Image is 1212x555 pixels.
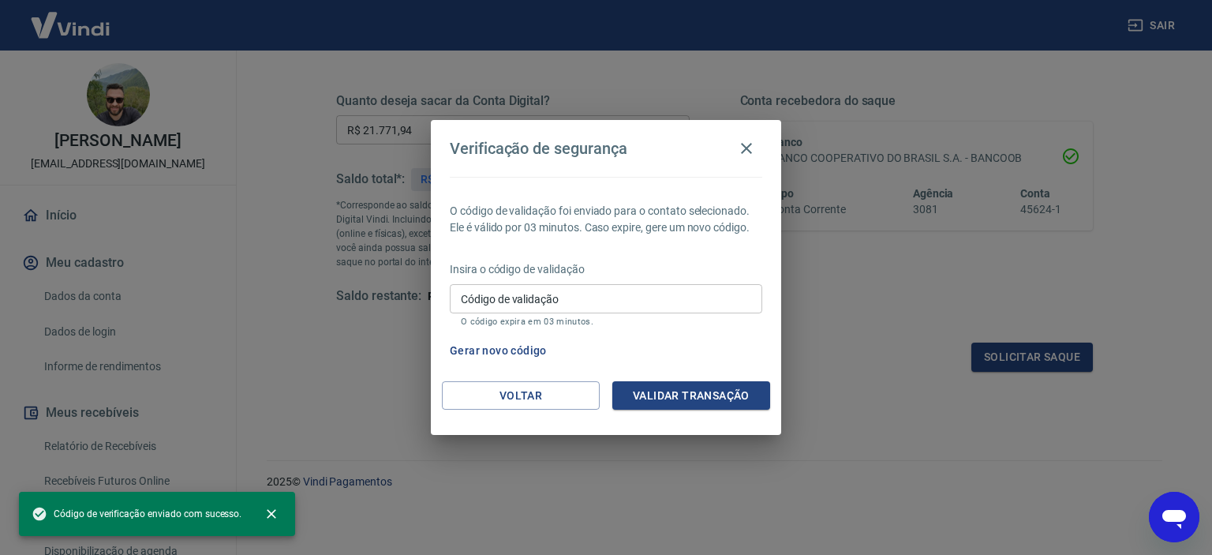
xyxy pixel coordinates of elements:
button: Voltar [442,381,600,411]
p: O código de validação foi enviado para o contato selecionado. Ele é válido por 03 minutos. Caso e... [450,203,762,236]
iframe: Botão para abrir a janela de mensagens [1149,492,1199,542]
p: Insira o código de validação [450,261,762,278]
button: Validar transação [612,381,770,411]
p: O código expira em 03 minutos. [461,317,751,327]
span: Código de verificação enviado com sucesso. [32,506,241,522]
button: Gerar novo código [443,336,553,366]
h4: Verificação de segurança [450,139,627,158]
button: close [254,497,289,531]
